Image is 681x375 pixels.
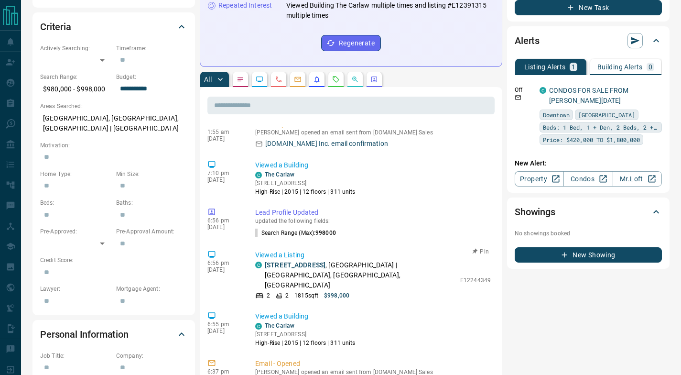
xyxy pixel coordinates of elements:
[515,200,662,223] div: Showings
[370,76,378,83] svg: Agent Actions
[515,229,662,238] p: No showings booked
[515,86,534,94] p: Off
[40,256,187,265] p: Credit Score:
[116,170,187,178] p: Min Size:
[543,110,570,120] span: Downtown
[255,323,262,330] div: condos.ca
[275,76,282,83] svg: Calls
[255,218,491,224] p: updated the following fields:
[265,171,294,178] a: The Carlaw
[255,208,491,218] p: Lead Profile Updated
[265,322,294,329] a: The Carlaw
[40,15,187,38] div: Criteria
[467,247,495,256] button: Pin
[351,76,359,83] svg: Opportunities
[515,94,521,101] svg: Email
[207,224,241,231] p: [DATE]
[207,368,241,375] p: 6:37 pm
[116,199,187,207] p: Baths:
[255,179,356,187] p: [STREET_ADDRESS]
[255,187,356,196] p: High-Rise | 2015 | 12 floors | 311 units
[255,129,491,136] p: [PERSON_NAME] opened an email sent from [DOMAIN_NAME] Sales
[597,64,643,70] p: Building Alerts
[40,327,129,342] h2: Personal Information
[294,76,302,83] svg: Emails
[332,76,340,83] svg: Requests
[40,323,187,346] div: Personal Information
[549,87,629,104] a: CONDOS FOR SALE FROM [PERSON_NAME][DATE]
[207,135,241,142] p: [DATE]
[313,76,321,83] svg: Listing Alerts
[207,260,241,266] p: 6:56 pm
[207,266,241,273] p: [DATE]
[40,199,111,207] p: Beds:
[267,291,270,300] p: 2
[40,102,187,110] p: Areas Searched:
[237,76,244,83] svg: Notes
[515,29,662,52] div: Alerts
[40,19,71,34] h2: Criteria
[572,64,575,70] p: 1
[40,110,187,136] p: [GEOGRAPHIC_DATA], [GEOGRAPHIC_DATA], [GEOGRAPHIC_DATA] | [GEOGRAPHIC_DATA]
[116,44,187,53] p: Timeframe:
[218,0,272,11] p: Repeated Interest
[524,64,566,70] p: Listing Alerts
[255,311,491,321] p: Viewed a Building
[265,261,325,269] a: [STREET_ADDRESS]
[204,76,212,83] p: All
[294,291,318,300] p: 1815 sqft
[255,172,262,178] div: condos.ca
[207,176,241,183] p: [DATE]
[116,352,187,360] p: Company:
[40,352,111,360] p: Job Title:
[460,276,491,285] p: E12244349
[255,250,491,260] p: Viewed a Listing
[40,227,111,236] p: Pre-Approved:
[207,170,241,176] p: 7:10 pm
[255,330,356,339] p: [STREET_ADDRESS]
[563,171,613,187] a: Condos
[256,76,263,83] svg: Lead Browsing Activity
[207,328,241,334] p: [DATE]
[543,135,640,144] span: Price: $420,000 TO $1,800,000
[255,262,262,268] div: condos.ca
[515,33,540,48] h2: Alerts
[515,158,662,168] p: New Alert:
[40,81,111,97] p: $980,000 - $998,000
[255,160,491,170] p: Viewed a Building
[40,73,111,81] p: Search Range:
[543,122,659,132] span: Beds: 1 Bed, 1 + Den, 2 Beds, 2 + Den OR 3 Or More
[540,87,546,94] div: condos.ca
[321,35,381,51] button: Regenerate
[285,291,289,300] p: 2
[207,321,241,328] p: 6:55 pm
[255,229,336,237] p: Search Range (Max) :
[116,285,187,293] p: Mortgage Agent:
[255,339,356,347] p: High-Rise | 2015 | 12 floors | 311 units
[515,204,555,220] h2: Showings
[515,247,662,263] button: New Showing
[613,171,662,187] a: Mr.Loft
[265,260,455,290] p: , [GEOGRAPHIC_DATA] | [GEOGRAPHIC_DATA], [GEOGRAPHIC_DATA], [GEOGRAPHIC_DATA]
[116,227,187,236] p: Pre-Approval Amount:
[286,0,494,21] p: Viewed Building The Carlaw multiple times and listing #E12391315 multiple times
[207,217,241,224] p: 6:56 pm
[40,141,187,150] p: Motivation:
[116,73,187,81] p: Budget:
[40,170,111,178] p: Home Type:
[40,44,111,53] p: Actively Searching:
[324,291,349,300] p: $998,000
[315,230,336,236] span: 998000
[40,285,111,293] p: Lawyer:
[255,359,491,369] p: Email - Opened
[207,129,241,135] p: 1:55 am
[649,64,652,70] p: 0
[515,171,564,187] a: Property
[578,110,635,120] span: [GEOGRAPHIC_DATA]
[265,139,388,149] p: [DOMAIN_NAME] Inc. email confirmation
